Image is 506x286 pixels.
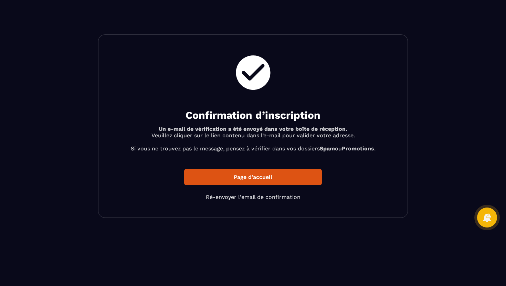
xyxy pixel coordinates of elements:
[342,145,374,152] b: Promotions
[184,169,322,185] a: Page d'accueil
[206,194,301,200] a: Ré-envoyer l'email de confirmation
[159,126,347,132] b: Un e-mail de vérification a été envoyé dans votre boîte de réception.
[116,108,390,122] h2: Confirmation d’inscription
[232,52,274,93] img: check
[320,145,335,152] b: Spam
[116,126,390,152] p: Veuillez cliquer sur le lien contenu dans l’e-mail pour valider votre adresse. Si vous ne trouvez...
